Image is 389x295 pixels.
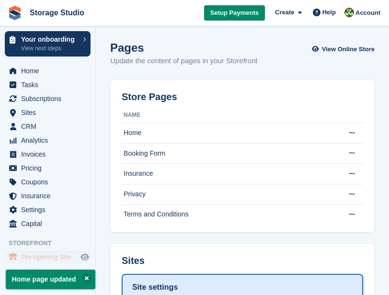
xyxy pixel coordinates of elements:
[5,189,91,203] a: menu
[21,36,78,43] p: Your onboarding
[122,184,343,204] td: Privacy
[122,204,343,225] td: Terms and Conditions
[122,108,343,123] th: Name
[21,217,79,230] span: Capital
[5,161,91,175] a: menu
[21,134,79,147] span: Analytics
[5,120,91,133] a: menu
[26,5,88,21] a: Storage Studio
[21,147,79,161] span: Invoices
[5,147,91,161] a: menu
[21,64,79,78] span: Home
[204,5,265,21] a: Setup Payments
[122,123,343,144] td: Home
[122,255,145,266] h2: Sites
[5,31,91,57] a: Your onboarding View next steps
[21,203,79,216] span: Settings
[5,92,91,105] a: menu
[5,64,91,78] a: menu
[21,175,79,189] span: Coupons
[5,250,91,264] a: menu
[21,120,79,133] span: CRM
[5,134,91,147] a: menu
[21,161,79,175] span: Pricing
[322,45,375,54] span: View Online Store
[6,270,95,289] p: Home page updated
[5,175,91,189] a: menu
[21,250,79,264] span: Pre-opening Site
[9,238,95,248] span: Storefront
[21,78,79,91] span: Tasks
[21,106,79,119] span: Sites
[8,6,22,20] img: stora-icon-8386f47178a22dfd0bd8f6a31ec36ba5ce8667c1dd55bd0f319d3a0aa187defe.svg
[110,56,258,67] p: Update the content of pages in your Storefront
[5,217,91,230] a: menu
[79,251,91,263] a: Preview store
[122,91,177,102] h2: Store Pages
[5,203,91,216] a: menu
[21,92,79,105] span: Subscriptions
[314,41,375,57] a: View Online Store
[5,78,91,91] a: menu
[122,143,343,164] td: Booking Form
[21,189,79,203] span: Insurance
[5,106,91,119] a: menu
[355,8,380,18] span: Account
[132,282,178,293] h1: Site settings
[21,44,78,53] p: View next steps
[322,8,336,17] span: Help
[122,164,343,184] td: Insurance
[275,8,294,17] span: Create
[210,8,259,18] span: Setup Payments
[110,41,258,54] h1: Pages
